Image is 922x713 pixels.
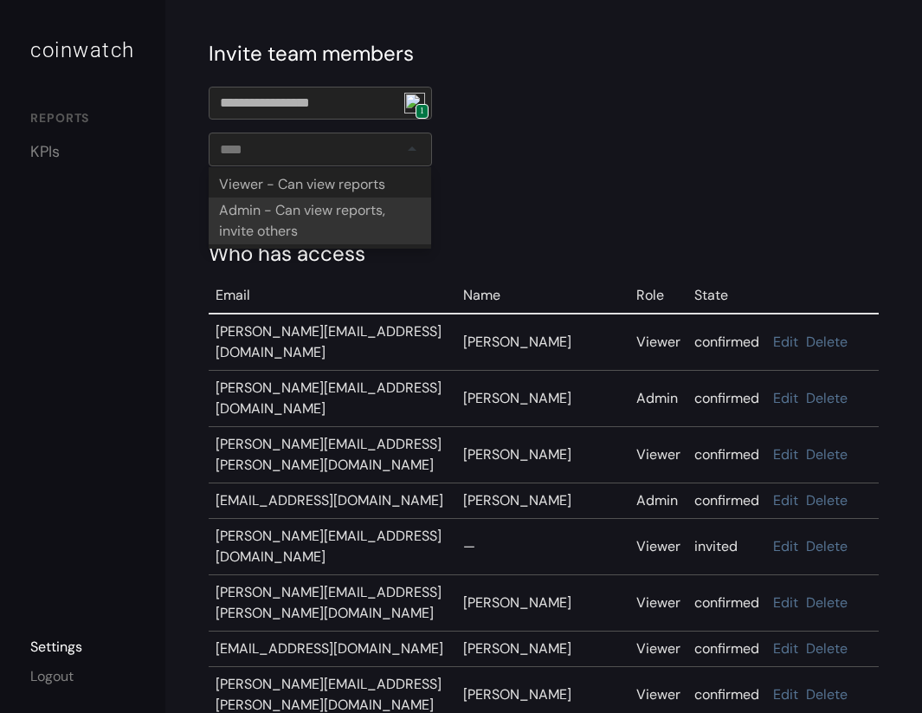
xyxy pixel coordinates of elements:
a: Edit [773,593,798,612]
td: [PERSON_NAME] [456,632,629,667]
td: [EMAIL_ADDRESS][DOMAIN_NAME] [209,632,457,667]
td: [PERSON_NAME][EMAIL_ADDRESS][PERSON_NAME][DOMAIN_NAME] [209,575,457,632]
td: [PERSON_NAME][EMAIL_ADDRESS][DOMAIN_NAME] [209,519,457,575]
td: [PERSON_NAME] [456,427,629,483]
a: Edit [773,537,798,555]
span: Viewer [636,445,680,463]
a: Delete [806,685,848,703]
td: — [456,519,629,575]
span: Admin [636,389,678,407]
a: Edit [773,685,798,703]
div: coinwatch [30,35,135,66]
div: REPORTS [30,109,135,132]
span: Viewer [636,639,680,658]
div: Invite team members [209,38,880,69]
td: [EMAIL_ADDRESS][DOMAIN_NAME] [209,483,457,519]
a: Delete [806,639,848,658]
td: confirmed [687,314,766,371]
a: Delete [806,593,848,612]
td: Name [456,278,629,314]
td: Email [209,278,457,314]
a: Delete [806,445,848,463]
td: confirmed [687,427,766,483]
td: confirmed [687,632,766,667]
a: Edit [773,491,798,509]
td: [PERSON_NAME] [456,575,629,632]
a: Edit [773,333,798,351]
a: Edit [773,639,798,658]
span: 1 [416,104,429,119]
td: confirmed [687,371,766,427]
td: [PERSON_NAME] [456,371,629,427]
span: Viewer [636,333,680,351]
td: confirmed [687,575,766,632]
img: npw-badge-icon.svg [404,93,425,113]
td: invited [687,519,766,575]
a: KPIs [30,140,135,164]
a: Logout [30,667,74,685]
span: Viewer [636,685,680,703]
a: Delete [806,491,848,509]
div: Who has access [209,238,880,269]
a: Edit [773,445,798,463]
div: Admin - Can view reports, invite others [209,198,432,244]
span: Admin [636,491,678,509]
a: Delete [806,537,848,555]
span: Viewer [636,537,680,555]
td: [PERSON_NAME][EMAIL_ADDRESS][PERSON_NAME][DOMAIN_NAME] [209,427,457,483]
td: confirmed [687,483,766,519]
td: [PERSON_NAME] [456,483,629,519]
a: Edit [773,389,798,407]
div: Viewer - Can view reports [209,172,432,198]
a: Delete [806,389,848,407]
td: [PERSON_NAME][EMAIL_ADDRESS][DOMAIN_NAME] [209,371,457,427]
td: State [687,278,766,314]
td: [PERSON_NAME] [456,314,629,371]
td: Role [629,278,687,314]
td: [PERSON_NAME][EMAIL_ADDRESS][DOMAIN_NAME] [209,314,457,371]
span: Viewer [636,593,680,612]
a: Delete [806,333,848,351]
